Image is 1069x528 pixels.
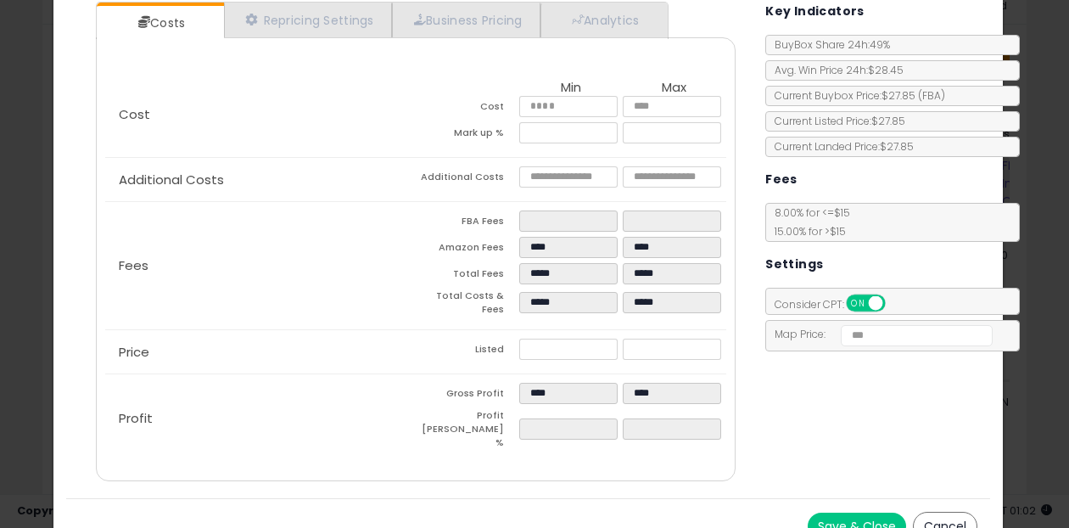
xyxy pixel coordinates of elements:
[416,289,519,321] td: Total Costs & Fees
[416,96,519,122] td: Cost
[882,88,945,103] span: $27.85
[519,81,623,96] th: Min
[105,412,416,425] p: Profit
[766,139,914,154] span: Current Landed Price: $27.85
[392,3,540,37] a: Business Pricing
[416,263,519,289] td: Total Fees
[918,88,945,103] span: ( FBA )
[766,205,850,239] span: 8.00 % for <= $15
[765,254,823,275] h5: Settings
[416,211,519,237] td: FBA Fees
[97,6,222,40] a: Costs
[766,88,945,103] span: Current Buybox Price:
[416,383,519,409] td: Gross Profit
[766,297,908,312] span: Consider CPT:
[416,409,519,454] td: Profit [PERSON_NAME] %
[416,166,519,193] td: Additional Costs
[766,37,890,52] span: BuyBox Share 24h: 49%
[623,81,726,96] th: Max
[416,122,519,149] td: Mark up %
[416,339,519,365] td: Listed
[540,3,666,37] a: Analytics
[765,1,865,22] h5: Key Indicators
[105,259,416,272] p: Fees
[105,345,416,359] p: Price
[848,296,869,311] span: ON
[105,173,416,187] p: Additional Costs
[766,224,846,239] span: 15.00 % for > $15
[765,169,798,190] h5: Fees
[105,108,416,121] p: Cost
[416,237,519,263] td: Amazon Fees
[224,3,392,37] a: Repricing Settings
[766,327,993,341] span: Map Price:
[883,296,910,311] span: OFF
[766,63,904,77] span: Avg. Win Price 24h: $28.45
[766,114,905,128] span: Current Listed Price: $27.85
